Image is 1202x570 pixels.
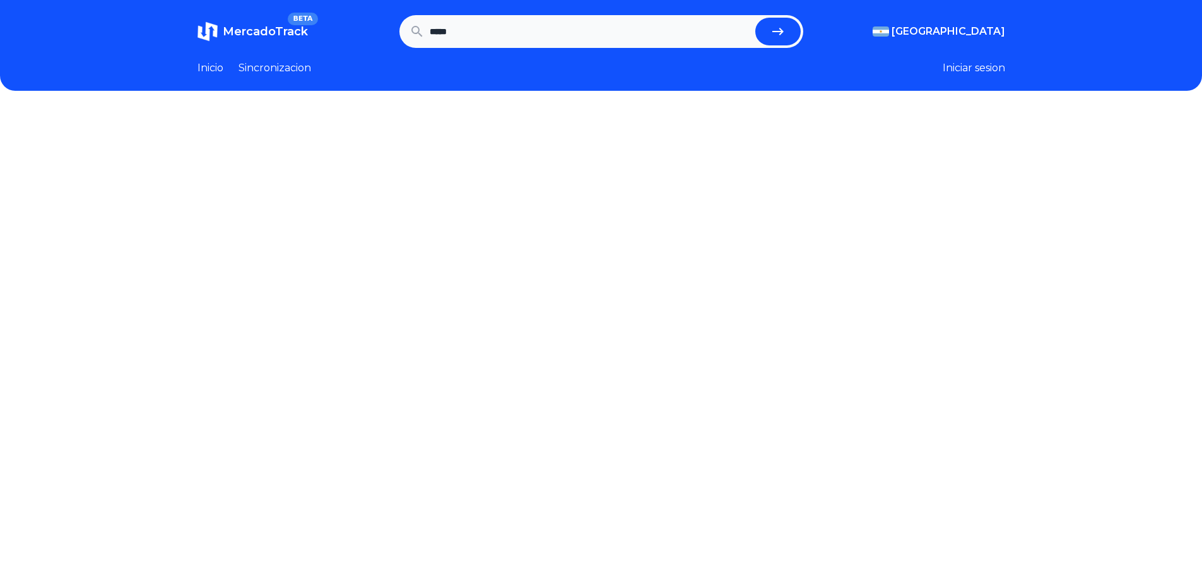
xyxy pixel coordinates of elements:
button: Iniciar sesion [943,61,1005,76]
a: Inicio [197,61,223,76]
span: MercadoTrack [223,25,308,38]
img: MercadoTrack [197,21,218,42]
button: [GEOGRAPHIC_DATA] [873,24,1005,39]
span: [GEOGRAPHIC_DATA] [892,24,1005,39]
a: Sincronizacion [239,61,311,76]
img: Argentina [873,26,889,37]
span: BETA [288,13,317,25]
a: MercadoTrackBETA [197,21,308,42]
